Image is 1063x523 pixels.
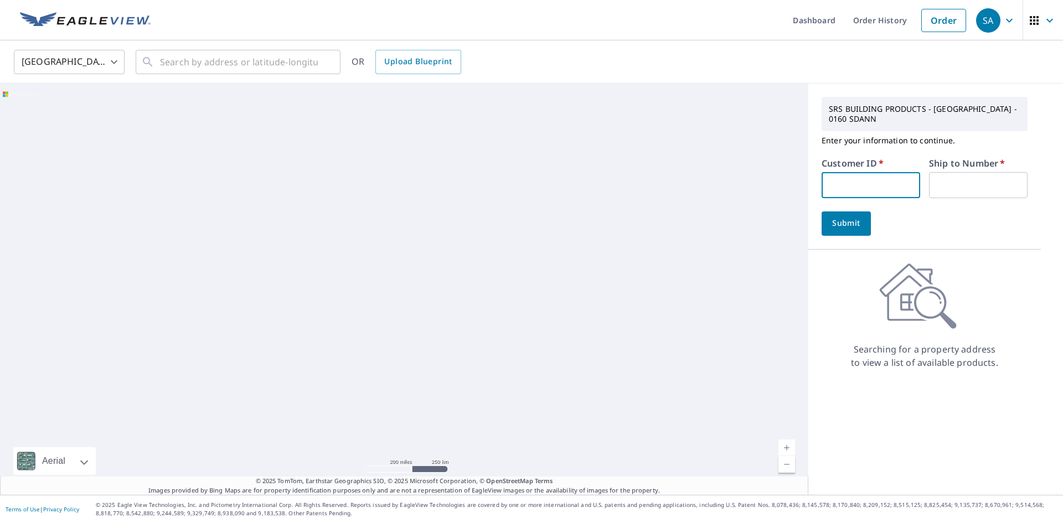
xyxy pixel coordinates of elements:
[160,46,318,77] input: Search by address or latitude-longitude
[921,9,966,32] a: Order
[256,477,553,486] span: © 2025 TomTom, Earthstar Geographics SIO, © 2025 Microsoft Corporation, ©
[14,46,125,77] div: [GEOGRAPHIC_DATA]
[486,477,533,485] a: OpenStreetMap
[352,50,461,74] div: OR
[43,505,79,513] a: Privacy Policy
[929,159,1005,168] label: Ship to Number
[778,456,795,473] a: Current Level 5, Zoom Out
[822,211,871,236] button: Submit
[20,12,151,29] img: EV Logo
[830,216,862,230] span: Submit
[976,8,1000,33] div: SA
[822,131,1028,150] p: Enter your information to continue.
[6,505,40,513] a: Terms of Use
[850,343,999,369] p: Searching for a property address to view a list of available products.
[384,55,452,69] span: Upload Blueprint
[824,100,1025,128] p: SRS BUILDING PRODUCTS - [GEOGRAPHIC_DATA] - 0160 SDANN
[778,439,795,456] a: Current Level 5, Zoom In
[39,447,69,475] div: Aerial
[6,506,79,512] p: |
[375,50,461,74] a: Upload Blueprint
[535,477,553,485] a: Terms
[822,159,884,168] label: Customer ID
[96,501,1057,517] p: © 2025 Eagle View Technologies, Inc. and Pictometry International Corp. All Rights Reserved. Repo...
[13,447,96,475] div: Aerial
